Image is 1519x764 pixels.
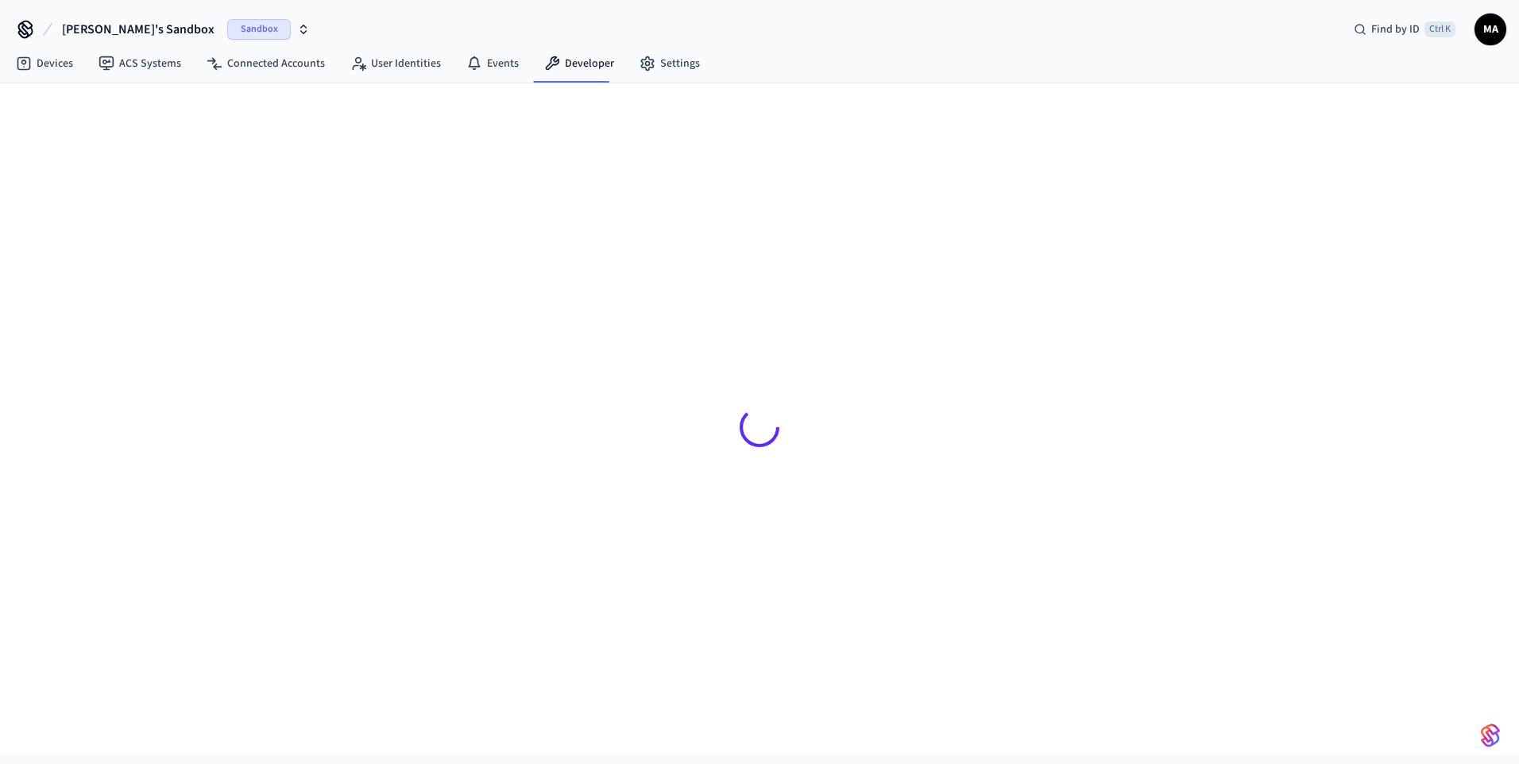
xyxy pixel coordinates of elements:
span: MA [1476,15,1505,44]
a: Events [454,49,531,78]
span: Find by ID [1371,21,1420,37]
a: ACS Systems [86,49,194,78]
span: Sandbox [227,19,291,40]
a: Connected Accounts [194,49,338,78]
span: Ctrl K [1424,21,1455,37]
span: [PERSON_NAME]'s Sandbox [62,20,215,39]
a: User Identities [338,49,454,78]
a: Devices [3,49,86,78]
button: MA [1475,14,1506,45]
a: Settings [627,49,713,78]
a: Developer [531,49,627,78]
div: Find by IDCtrl K [1341,15,1468,44]
img: SeamLogoGradient.69752ec5.svg [1481,723,1500,748]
